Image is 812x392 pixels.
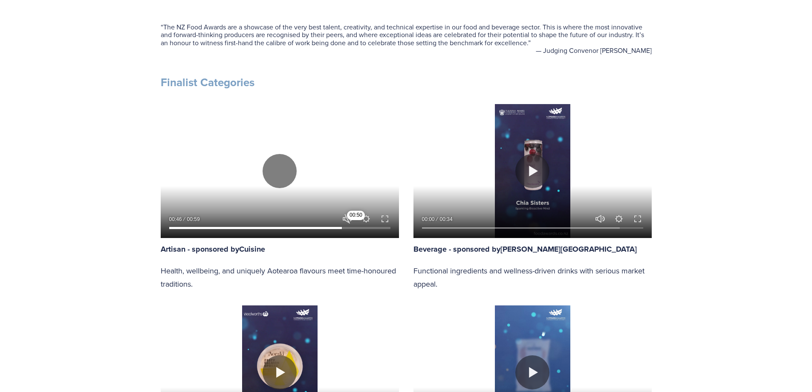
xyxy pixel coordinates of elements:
[161,23,652,46] blockquote: The NZ Food Awards are a showcase of the very best talent, creativity, and technical expertise in...
[161,264,399,291] p: Health, wellbeing, and uniquely Aotearoa flavours meet time-honoured traditions.
[161,244,239,255] strong: Artisan - sponsored by
[500,244,637,254] a: [PERSON_NAME][GEOGRAPHIC_DATA]
[169,225,390,231] input: Seek
[263,355,297,389] button: Play
[161,22,163,32] span: “
[184,215,202,224] div: Duration
[422,225,643,231] input: Seek
[169,215,184,224] div: Current time
[515,154,549,188] button: Play
[437,215,455,224] div: Duration
[515,355,549,389] button: Play
[528,38,531,47] span: ”
[263,154,297,188] button: Pause
[161,46,652,54] figcaption: — Judging Convenor [PERSON_NAME]
[161,74,254,90] strong: Finalist Categories
[413,244,500,255] strong: Beverage - sponsored by
[422,215,437,224] div: Current time
[239,244,265,254] a: Cuisine
[413,264,652,291] p: Functional ingredients and wellness-driven drinks with serious market appeal.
